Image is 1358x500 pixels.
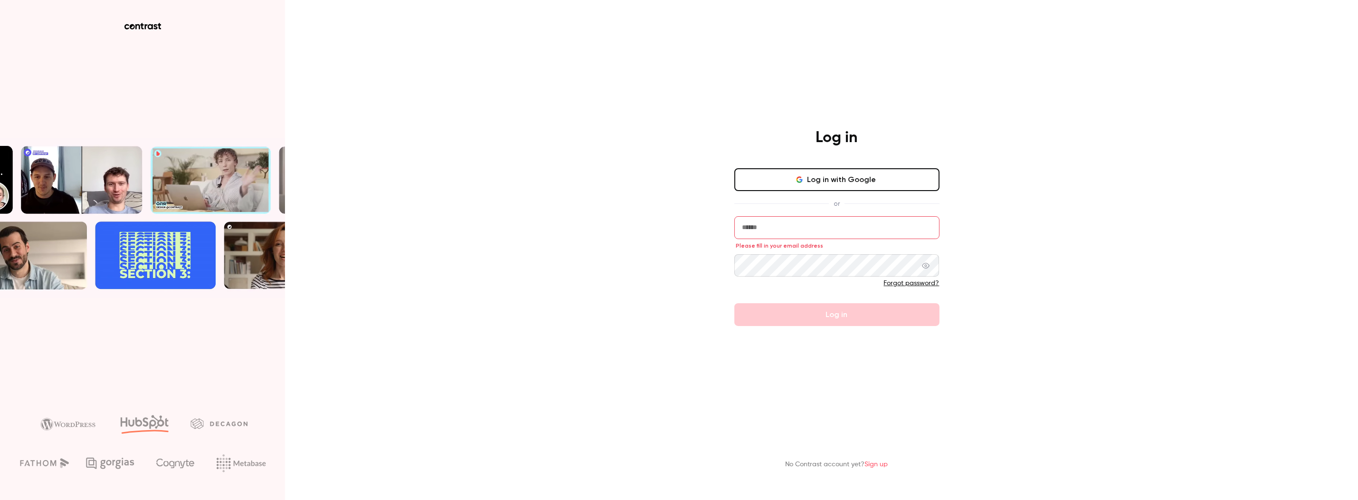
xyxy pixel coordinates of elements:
[816,128,858,147] h4: Log in
[865,461,888,468] a: Sign up
[190,418,247,429] img: decagon
[829,199,845,209] span: or
[786,460,888,470] p: No Contrast account yet?
[884,280,940,287] a: Forgot password?
[736,242,824,250] span: Please fill in your email address
[734,168,940,191] button: Log in with Google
